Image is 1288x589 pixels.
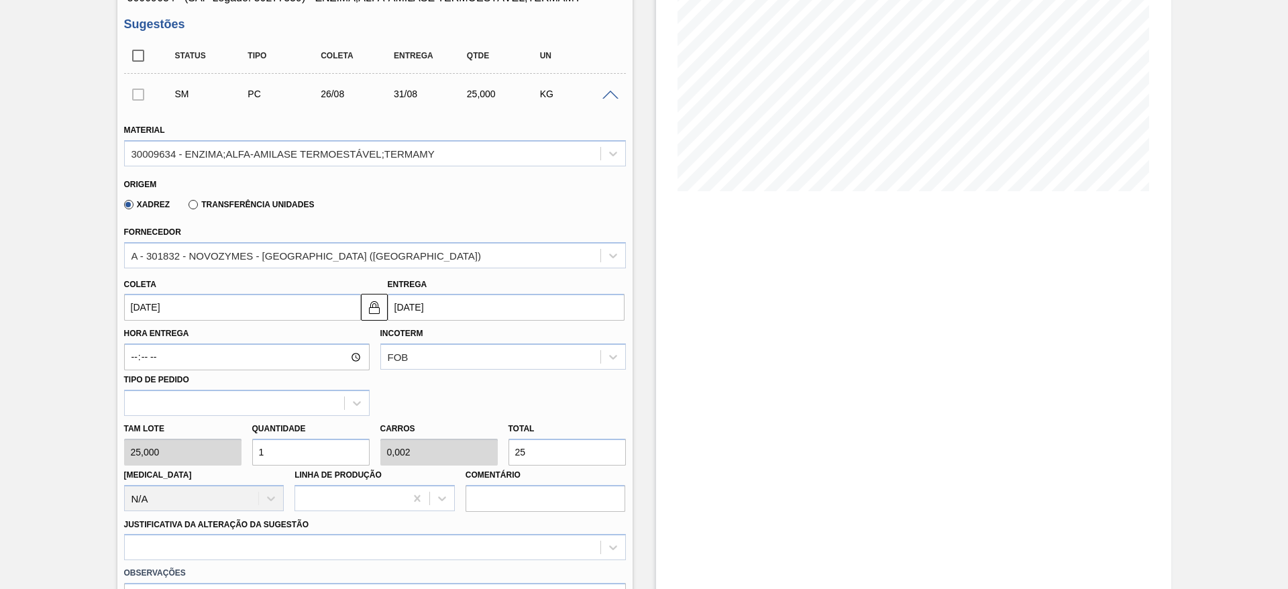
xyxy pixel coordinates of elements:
input: dd/mm/yyyy [388,294,625,321]
label: Total [508,424,535,433]
div: Qtde [464,51,545,60]
label: Coleta [124,280,156,289]
label: Tam lote [124,419,241,439]
label: Tipo de pedido [124,375,189,384]
div: 30009634 - ENZIMA;ALFA-AMILASE TERMOESTÁVEL;TERMAMY [131,148,435,159]
label: Justificativa da Alteração da Sugestão [124,520,309,529]
div: Status [172,51,253,60]
input: dd/mm/yyyy [124,294,361,321]
label: Linha de Produção [294,470,382,480]
label: Entrega [388,280,427,289]
label: Quantidade [252,424,306,433]
div: 31/08/2025 [390,89,472,99]
div: A - 301832 - NOVOZYMES - [GEOGRAPHIC_DATA] ([GEOGRAPHIC_DATA]) [131,250,482,261]
label: Incoterm [380,329,423,338]
img: locked [366,299,382,315]
label: Xadrez [124,200,170,209]
div: 26/08/2025 [317,89,398,99]
div: Coleta [317,51,398,60]
h3: Sugestões [124,17,626,32]
label: Fornecedor [124,227,181,237]
label: Transferência Unidades [189,200,314,209]
label: Hora Entrega [124,324,370,343]
div: 25,000 [464,89,545,99]
button: locked [361,294,388,321]
div: Pedido de Compra [244,89,325,99]
div: FOB [388,352,409,363]
label: Comentário [466,466,626,485]
label: Material [124,125,165,135]
div: Sugestão Manual [172,89,253,99]
label: Origem [124,180,157,189]
div: KG [537,89,618,99]
div: Tipo [244,51,325,60]
label: Carros [380,424,415,433]
label: [MEDICAL_DATA] [124,470,192,480]
div: UN [537,51,618,60]
div: Entrega [390,51,472,60]
label: Observações [124,564,626,583]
